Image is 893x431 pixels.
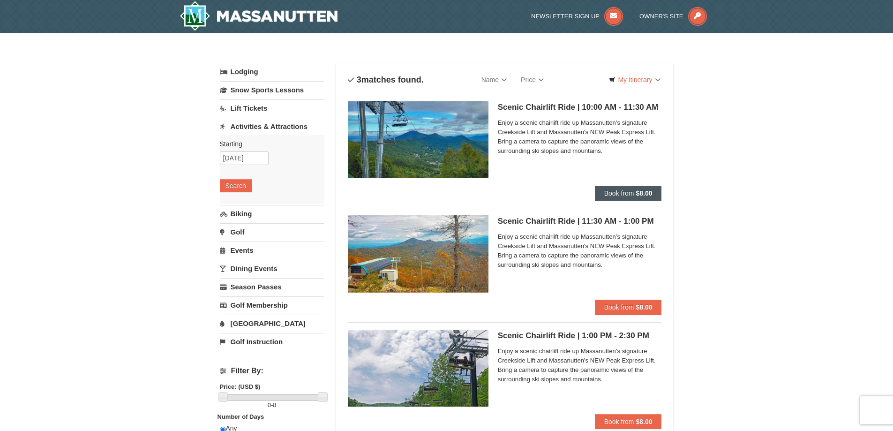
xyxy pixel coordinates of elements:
span: 0 [268,401,271,408]
a: Owner's Site [639,13,707,20]
a: Massanutten Resort [180,1,338,31]
h5: Scenic Chairlift Ride | 10:00 AM - 11:30 AM [498,103,662,112]
a: Events [220,242,324,259]
h5: Scenic Chairlift Ride | 11:30 AM - 1:00 PM [498,217,662,226]
h5: Scenic Chairlift Ride | 1:00 PM - 2:30 PM [498,331,662,340]
button: Search [220,179,252,192]
strong: Price: (USD $) [220,383,261,390]
strong: $8.00 [636,189,652,197]
a: Snow Sports Lessons [220,81,324,98]
a: Golf [220,223,324,241]
a: Golf Instruction [220,333,324,350]
img: 24896431-9-664d1467.jpg [348,330,488,407]
h4: Filter By: [220,367,324,375]
span: Book from [604,418,634,425]
img: 24896431-13-a88f1aaf.jpg [348,215,488,292]
label: Starting [220,139,317,149]
a: Lodging [220,63,324,80]
a: Activities & Attractions [220,118,324,135]
a: Biking [220,205,324,222]
span: 8 [273,401,276,408]
a: Price [514,70,551,89]
a: [GEOGRAPHIC_DATA] [220,315,324,332]
span: Enjoy a scenic chairlift ride up Massanutten’s signature Creekside Lift and Massanutten's NEW Pea... [498,347,662,384]
a: Golf Membership [220,296,324,314]
a: Newsletter Sign Up [531,13,623,20]
button: Book from $8.00 [595,300,662,315]
a: Lift Tickets [220,99,324,117]
span: Book from [604,303,634,311]
span: Owner's Site [639,13,683,20]
span: Enjoy a scenic chairlift ride up Massanutten’s signature Creekside Lift and Massanutten's NEW Pea... [498,232,662,270]
strong: $8.00 [636,418,652,425]
span: Book from [604,189,634,197]
a: Dining Events [220,260,324,277]
span: Enjoy a scenic chairlift ride up Massanutten’s signature Creekside Lift and Massanutten's NEW Pea... [498,118,662,156]
a: Name [474,70,514,89]
strong: Number of Days [218,413,264,420]
button: Book from $8.00 [595,414,662,429]
button: Book from $8.00 [595,186,662,201]
strong: $8.00 [636,303,652,311]
img: Massanutten Resort Logo [180,1,338,31]
img: 24896431-1-a2e2611b.jpg [348,101,488,178]
a: Season Passes [220,278,324,295]
span: 3 [357,75,361,84]
label: - [220,401,324,410]
span: Newsletter Sign Up [531,13,600,20]
a: My Itinerary [603,73,666,87]
h4: matches found. [348,75,424,84]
